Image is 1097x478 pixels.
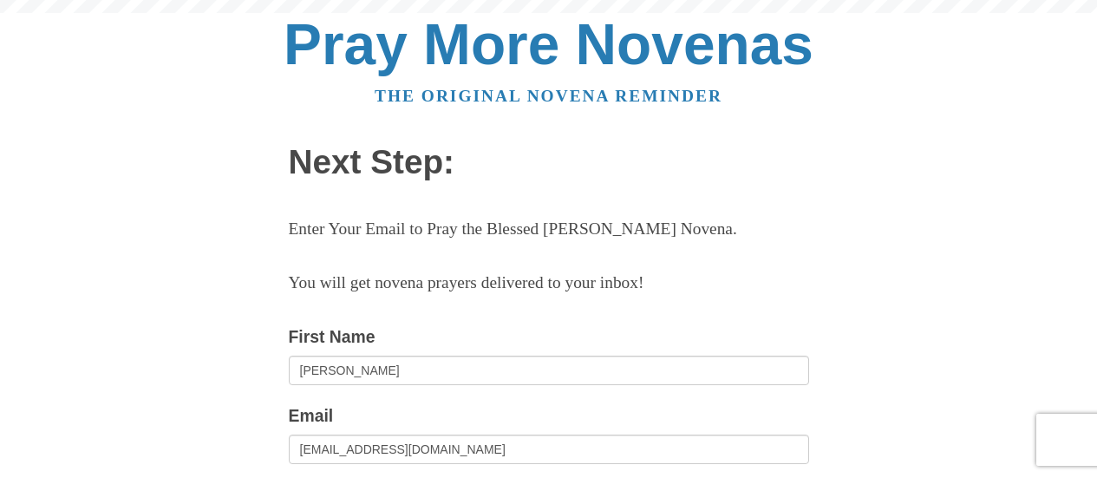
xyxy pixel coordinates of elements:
a: Pray More Novenas [284,12,813,76]
p: Enter Your Email to Pray the Blessed [PERSON_NAME] Novena. [289,215,809,244]
h1: Next Step: [289,144,809,181]
label: First Name [289,323,375,351]
p: You will get novena prayers delivered to your inbox! [289,269,809,298]
input: Optional [289,356,809,385]
label: Email [289,402,334,430]
a: The original novena reminder [375,87,722,105]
